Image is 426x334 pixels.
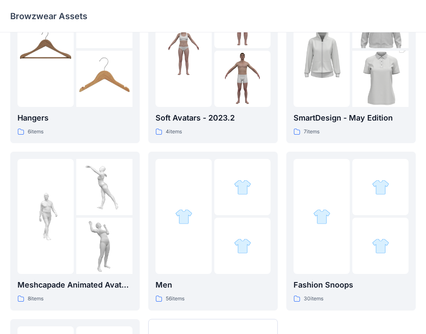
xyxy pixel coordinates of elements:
a: folder 1folder 2folder 3Fashion Snoops30items [286,152,416,311]
p: 8 items [28,294,43,303]
p: 6 items [28,127,43,136]
img: folder 2 [234,179,251,196]
img: folder 1 [313,208,331,225]
p: Hangers [17,112,132,124]
p: SmartDesign - May Edition [294,112,409,124]
img: folder 3 [214,51,271,107]
img: folder 3 [372,237,389,255]
a: folder 1folder 2folder 3Men56items [148,152,278,311]
img: folder 3 [76,51,132,107]
p: 30 items [304,294,323,303]
p: Soft Avatars - 2023.2 [155,112,271,124]
img: folder 1 [294,7,350,92]
img: folder 3 [352,37,409,121]
p: 4 items [166,127,182,136]
img: folder 1 [175,208,193,225]
p: Meshcapade Animated Avatars [17,279,132,291]
p: 7 items [304,127,319,136]
a: folder 1folder 2folder 3Meshcapade Animated Avatars8items [10,152,140,311]
img: folder 1 [17,188,74,245]
img: folder 3 [234,237,251,255]
img: folder 2 [76,159,132,215]
p: 56 items [166,294,184,303]
img: folder 3 [76,218,132,274]
p: Browzwear Assets [10,10,87,22]
img: folder 2 [372,179,389,196]
p: Fashion Snoops [294,279,409,291]
p: Men [155,279,271,291]
img: folder 1 [155,21,212,78]
img: folder 1 [17,21,74,78]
